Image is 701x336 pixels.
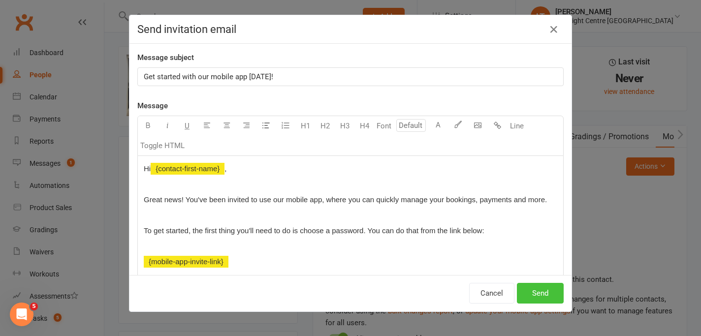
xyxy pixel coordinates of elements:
[428,116,448,136] button: A
[137,52,194,63] label: Message subject
[137,23,564,35] h4: Send invitation email
[507,116,527,136] button: Line
[144,164,151,173] span: Hi
[315,116,335,136] button: H2
[469,283,514,304] button: Cancel
[354,116,374,136] button: H4
[374,116,394,136] button: Font
[185,122,190,130] span: U
[144,195,547,204] span: Great news! You've been invited to use our mobile app, where you can quickly manage your bookings...
[335,116,354,136] button: H3
[30,303,38,310] span: 5
[144,226,484,235] span: To get started, the first thing you'll need to do is choose a password. You can do that from the ...
[10,303,33,326] iframe: Intercom live chat
[517,283,564,304] button: Send
[396,119,426,132] input: Default
[177,116,197,136] button: U
[224,164,226,173] span: ,
[138,136,187,155] button: Toggle HTML
[137,100,168,112] label: Message
[295,116,315,136] button: H1
[546,22,562,37] button: Close
[144,72,273,81] span: Get started with our mobile app [DATE]!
